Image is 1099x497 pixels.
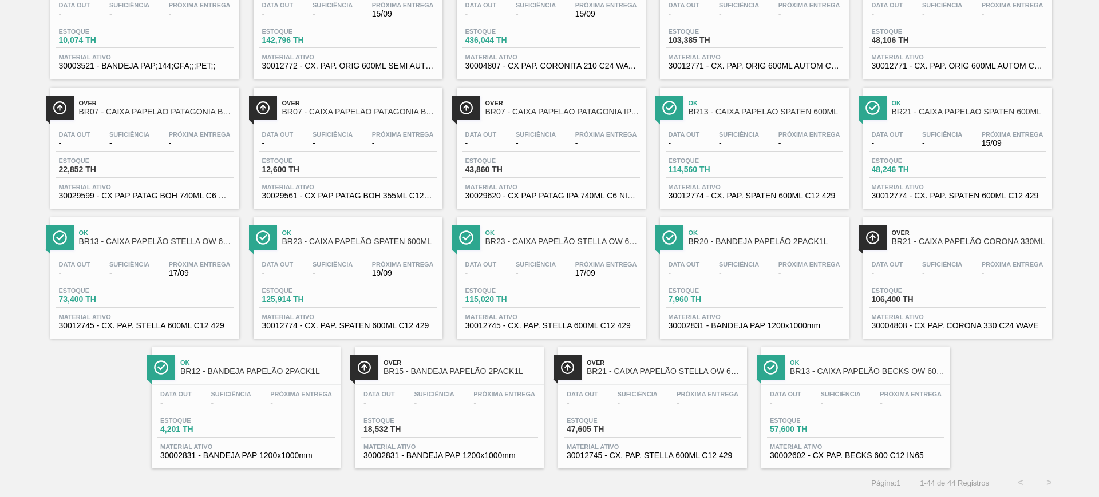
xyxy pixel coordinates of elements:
span: - [567,399,598,407]
span: 48,246 TH [872,165,952,174]
span: Over [282,100,437,106]
span: Estoque [770,417,850,424]
span: Estoque [465,287,545,294]
a: ÍconeOverBR15 - BANDEJA PAPELÃO 2PACK1LData out-Suficiência-Próxima Entrega-Estoque18,532 THMater... [346,339,549,468]
span: - [262,10,294,18]
span: Suficiência [109,131,149,138]
span: 22,852 TH [59,165,139,174]
span: Estoque [669,157,749,164]
span: 30004807 - CX PAP. CORONITA 210 C24 WAVE [465,62,637,70]
span: BR21 - CAIXA PAPELÃO CORONA 330ML [892,237,1046,246]
span: Suficiência [719,261,759,268]
span: - [778,139,840,148]
span: - [516,139,556,148]
span: Data out [567,391,598,397]
span: Estoque [872,157,952,164]
span: Suficiência [109,2,149,9]
span: Suficiência [922,131,962,138]
img: Ícone [865,101,880,115]
span: 30012745 - CX. PAP. STELLA 600ML C12 429 [567,451,738,460]
span: - [719,139,759,148]
span: Data out [59,131,90,138]
span: - [617,399,657,407]
span: BR23 - CAIXA PAPELÃO SPATEN 600ML [282,237,437,246]
span: Ok [180,359,335,366]
span: Suficiência [617,391,657,397]
span: Suficiência [313,131,353,138]
span: 30002831 - BANDEJA PAP 1200x1000mm [669,321,840,330]
span: Estoque [262,28,342,35]
span: 30029620 - CX PAP PATAG IPA 740ML C6 NIV24 [465,192,637,200]
span: 30012774 - CX. PAP. SPATEN 600ML C12 429 [872,192,1043,200]
span: - [575,139,637,148]
span: 18,532 TH [363,425,444,434]
span: - [872,139,903,148]
span: Over [485,100,640,106]
img: Ícone [256,101,270,115]
span: Material ativo [363,443,535,450]
span: - [313,139,353,148]
span: Estoque [59,28,139,35]
span: 30012745 - CX. PAP. STELLA 600ML C12 429 [59,321,231,330]
span: Ok [79,229,234,236]
span: Suficiência [516,131,556,138]
span: 12,600 TH [262,165,342,174]
span: Suficiência [211,391,251,397]
span: Over [892,229,1046,236]
span: - [473,399,535,407]
span: Material ativo [59,184,231,190]
span: Material ativo [262,54,434,61]
span: Próxima Entrega [575,2,637,9]
span: - [262,139,294,148]
img: Ícone [256,230,270,245]
span: BR20 - BANDEJA PAPELÃO 2PACK1L [689,237,843,246]
span: - [160,399,192,407]
span: BR07 - CAIXA PAPELAO PATAGONIA IPA 740ML C/6 [485,108,640,116]
span: - [169,139,231,148]
span: Estoque [59,287,139,294]
button: < [1006,468,1035,497]
span: - [922,10,962,18]
span: - [270,399,332,407]
span: 30012771 - CX. PAP. ORIG 600ML AUTOM C12 429 [872,62,1043,70]
span: BR13 - CAIXA PAPELÃO STELLA OW 600ML [79,237,234,246]
span: Próxima Entrega [372,2,434,9]
span: Suficiência [313,2,353,9]
img: Ícone [53,101,67,115]
span: Material ativo [465,184,637,190]
span: Próxima Entrega [880,391,942,397]
span: - [677,399,738,407]
span: 4,201 TH [160,425,240,434]
span: - [669,139,700,148]
span: 15/09 [982,139,1043,148]
span: 30002602 - CX PAP. BECKS 600 C12 IN65 [770,451,942,460]
span: - [109,139,149,148]
span: Próxima Entrega [677,391,738,397]
span: Material ativo [872,184,1043,190]
span: 17/09 [575,269,637,277]
span: Ok [689,100,843,106]
span: Página : 1 [871,479,900,487]
span: Próxima Entrega [575,261,637,268]
span: Data out [262,261,294,268]
span: Próxima Entrega [982,261,1043,268]
span: - [169,10,231,18]
span: 125,914 TH [262,295,342,304]
span: Data out [465,2,497,9]
span: - [313,269,353,277]
span: Data out [59,2,90,9]
img: Ícone [459,101,473,115]
span: 15/09 [372,10,434,18]
span: Material ativo [262,313,434,320]
span: - [363,399,395,407]
a: ÍconeOkBR12 - BANDEJA PAPELÃO 2PACK1LData out-Suficiência-Próxima Entrega-Estoque4,201 THMaterial... [143,339,346,468]
span: Data out [669,261,700,268]
span: 19/09 [372,269,434,277]
span: Estoque [465,28,545,35]
span: - [262,269,294,277]
span: - [719,10,759,18]
span: Material ativo [872,54,1043,61]
span: 48,106 TH [872,36,952,45]
span: Data out [669,2,700,9]
span: 10,074 TH [59,36,139,45]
